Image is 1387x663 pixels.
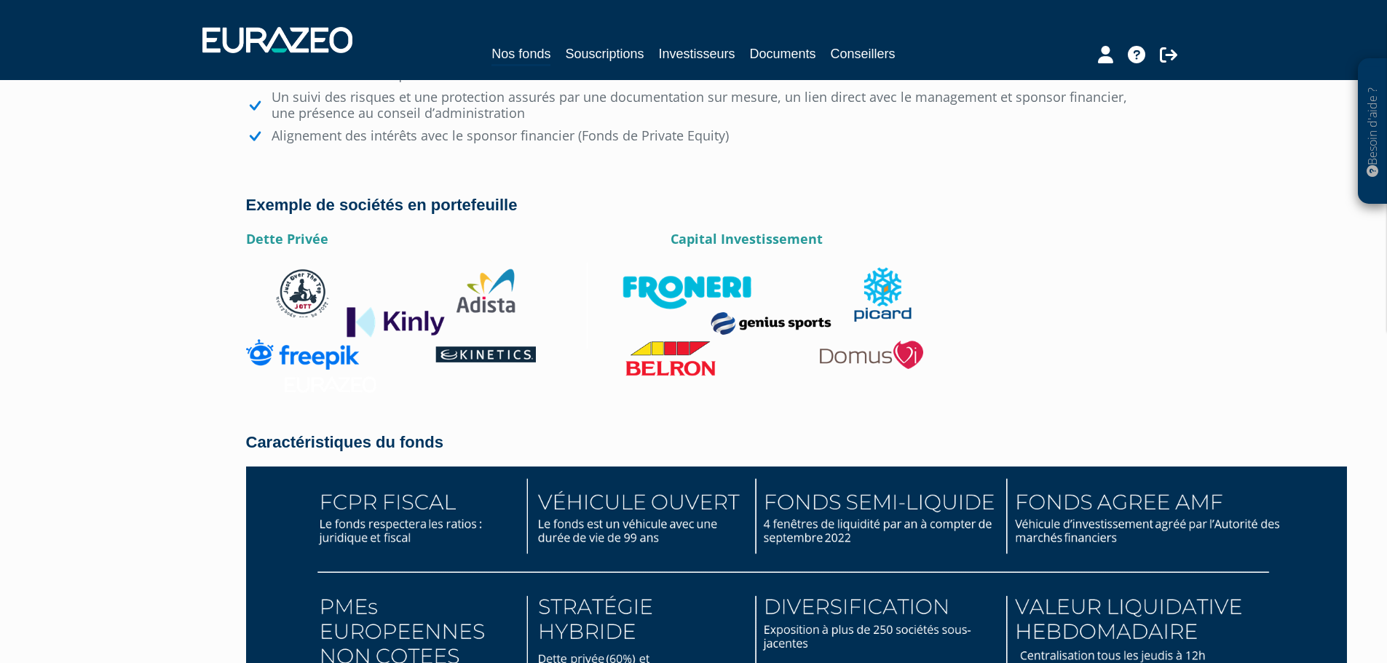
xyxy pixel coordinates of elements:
img: 1732889491-logotype_eurazeo_blanc_rvb.png [202,27,352,53]
li: Alignement des intérêts avec le sponsor financier (Fonds de Private Equity) [246,128,1142,144]
a: Conseillers [831,44,896,64]
a: Documents [750,44,816,64]
li: Un suivi des risques et une protection assurés par une documentation sur mesure, un lien direct a... [246,90,1142,121]
h4: Caractéristiques du fonds [246,434,1142,451]
a: Investisseurs [658,44,735,64]
p: Besoin d'aide ? [1364,66,1381,197]
h4: Exemple de sociétés en portefeuille [246,196,1142,214]
a: Nos fonds [491,44,550,66]
a: Souscriptions [565,44,644,64]
strong: Dette Privée Capital Investissement [246,230,823,247]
